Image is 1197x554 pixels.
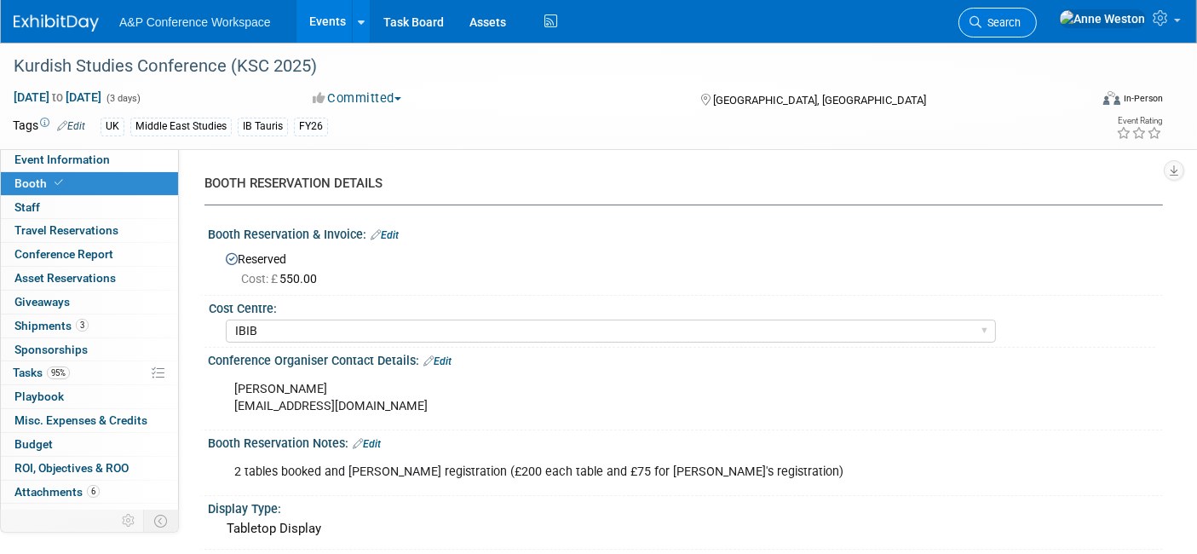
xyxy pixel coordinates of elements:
a: Misc. Expenses & Credits [1,409,178,432]
a: more [1,504,178,527]
div: In-Person [1123,92,1163,105]
a: Edit [353,438,381,450]
div: [PERSON_NAME] [EMAIL_ADDRESS][DOMAIN_NAME] [222,372,978,424]
div: Kurdish Studies Conference (KSC 2025) [8,51,1065,82]
a: Shipments3 [1,315,178,338]
a: Edit [371,229,399,241]
a: ROI, Objectives & ROO [1,457,178,480]
span: Travel Reservations [14,223,118,237]
a: Edit [423,355,452,367]
span: 3 [76,319,89,332]
div: 2 tables booked and [PERSON_NAME] registration (£200 each table and £75 for [PERSON_NAME]'s regis... [222,455,978,489]
div: Booth Reservation & Invoice: [208,222,1163,244]
div: Middle East Studies [130,118,232,136]
span: [GEOGRAPHIC_DATA], [GEOGRAPHIC_DATA] [713,94,926,107]
div: BOOTH RESERVATION DETAILS [204,175,1150,193]
span: Attachments [14,485,100,499]
a: Sponsorships [1,338,178,361]
span: Search [981,16,1021,29]
span: Staff [14,200,40,214]
span: Budget [14,437,53,451]
span: ROI, Objectives & ROO [14,461,129,475]
span: 550.00 [241,272,324,286]
span: 6 [87,485,100,498]
td: Personalize Event Tab Strip [114,510,144,532]
td: Tags [13,117,85,136]
div: Conference Organiser Contact Details: [208,348,1163,370]
span: Asset Reservations [14,271,116,285]
span: to [49,90,66,104]
i: Booth reservation complete [55,178,63,188]
div: Cost Centre: [209,296,1155,317]
a: Tasks95% [1,361,178,384]
a: Booth [1,172,178,195]
div: Tabletop Display [221,516,1150,542]
span: Shipments [14,319,89,332]
span: Sponsorships [14,343,88,356]
a: Staff [1,196,178,219]
a: Attachments6 [1,481,178,504]
span: more [11,508,38,522]
a: Playbook [1,385,178,408]
span: Cost: £ [241,272,279,286]
img: Format-Inperson.png [1103,91,1120,105]
div: Event Rating [1116,117,1162,125]
a: Budget [1,433,178,456]
div: FY26 [294,118,328,136]
span: Event Information [14,153,110,166]
a: Travel Reservations [1,219,178,242]
span: 95% [47,366,70,379]
span: (3 days) [105,93,141,104]
button: Committed [307,89,408,107]
span: Misc. Expenses & Credits [14,413,147,427]
span: A&P Conference Workspace [119,15,271,29]
span: Conference Report [14,247,113,261]
a: Conference Report [1,243,178,266]
span: Booth [14,176,66,190]
div: UK [101,118,124,136]
td: Toggle Event Tabs [144,510,179,532]
div: Event Format [993,89,1163,114]
span: Tasks [13,366,70,379]
img: Anne Weston [1059,9,1146,28]
div: IB Tauris [238,118,288,136]
div: Display Type: [208,496,1163,517]
div: Booth Reservation Notes: [208,430,1163,453]
a: Edit [57,120,85,132]
a: Search [958,8,1037,38]
span: Giveaways [14,295,70,309]
span: [DATE] [DATE] [13,89,102,105]
a: Event Information [1,148,178,171]
img: ExhibitDay [14,14,99,32]
a: Asset Reservations [1,267,178,290]
span: Playbook [14,390,64,403]
a: Giveaways [1,291,178,314]
div: Reserved [221,246,1150,287]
